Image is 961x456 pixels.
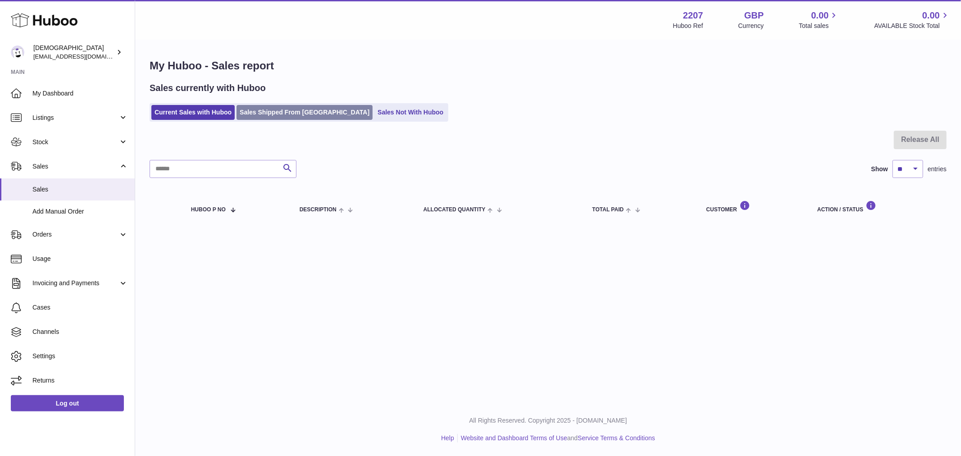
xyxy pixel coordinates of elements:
a: Log out [11,395,124,411]
span: 0.00 [811,9,829,22]
span: Stock [32,138,118,146]
label: Show [871,165,888,173]
span: 0.00 [922,9,940,22]
strong: 2207 [683,9,703,22]
img: internalAdmin-2207@internal.huboo.com [11,46,24,59]
h1: My Huboo - Sales report [150,59,947,73]
a: Sales Shipped From [GEOGRAPHIC_DATA] [237,105,373,120]
p: All Rights Reserved. Copyright 2025 - [DOMAIN_NAME] [142,416,954,425]
div: Action / Status [817,201,938,213]
span: Sales [32,162,118,171]
a: 0.00 Total sales [799,9,839,30]
a: Sales Not With Huboo [374,105,446,120]
span: Orders [32,230,118,239]
span: [EMAIL_ADDRESS][DOMAIN_NAME] [33,53,132,60]
a: 0.00 AVAILABLE Stock Total [874,9,950,30]
span: Add Manual Order [32,207,128,216]
span: Channels [32,328,128,336]
strong: GBP [744,9,764,22]
div: [DEMOGRAPHIC_DATA] [33,44,114,61]
span: entries [928,165,947,173]
div: Huboo Ref [673,22,703,30]
span: Huboo P no [191,207,226,213]
li: and [458,434,655,442]
span: Total sales [799,22,839,30]
span: My Dashboard [32,89,128,98]
span: Invoicing and Payments [32,279,118,287]
a: Website and Dashboard Terms of Use [461,434,567,442]
div: Customer [706,201,799,213]
span: Description [300,207,337,213]
span: Returns [32,376,128,385]
span: AVAILABLE Stock Total [874,22,950,30]
span: Settings [32,352,128,360]
span: Cases [32,303,128,312]
a: Help [441,434,454,442]
span: Total paid [592,207,624,213]
span: ALLOCATED Quantity [424,207,486,213]
h2: Sales currently with Huboo [150,82,266,94]
a: Service Terms & Conditions [578,434,655,442]
div: Currency [738,22,764,30]
span: Sales [32,185,128,194]
a: Current Sales with Huboo [151,105,235,120]
span: Listings [32,114,118,122]
span: Usage [32,255,128,263]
